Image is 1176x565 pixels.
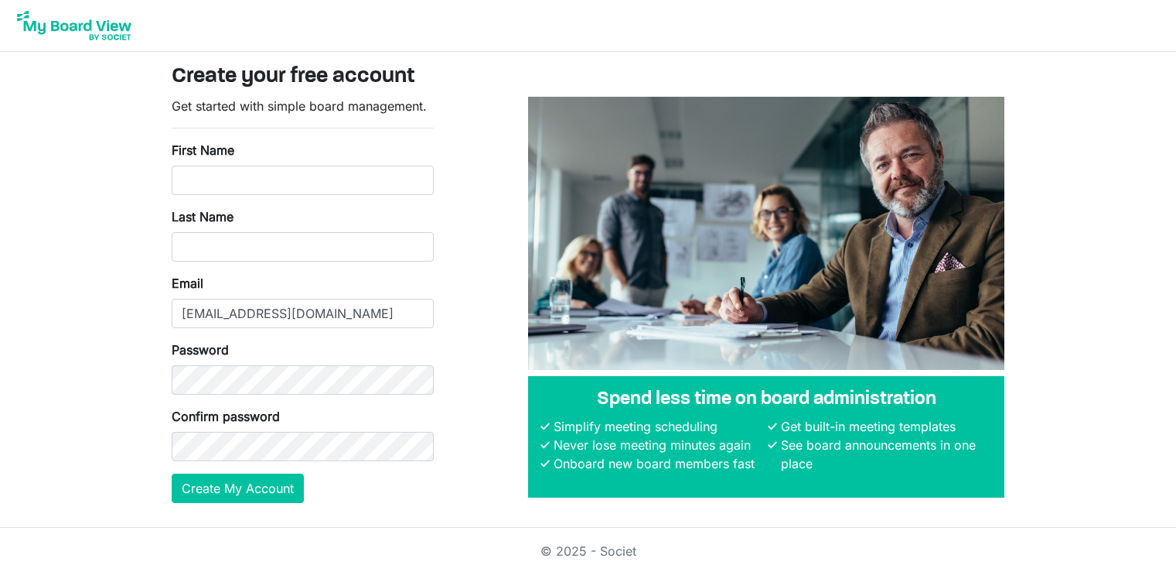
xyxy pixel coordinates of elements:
[550,454,765,473] li: Onboard new board members fast
[550,436,765,454] li: Never lose meeting minutes again
[172,407,280,426] label: Confirm password
[172,141,234,159] label: First Name
[172,98,427,114] span: Get started with simple board management.
[172,64,1005,91] h3: Create your free account
[172,474,304,503] button: Create My Account
[172,274,203,293] label: Email
[777,417,992,436] li: Get built-in meeting templates
[528,97,1004,370] img: A photograph of board members sitting at a table
[172,207,233,226] label: Last Name
[777,436,992,473] li: See board announcements in one place
[540,543,636,559] a: © 2025 - Societ
[172,341,229,359] label: Password
[12,6,136,45] img: My Board View Logo
[550,417,765,436] li: Simplify meeting scheduling
[540,389,992,411] h4: Spend less time on board administration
